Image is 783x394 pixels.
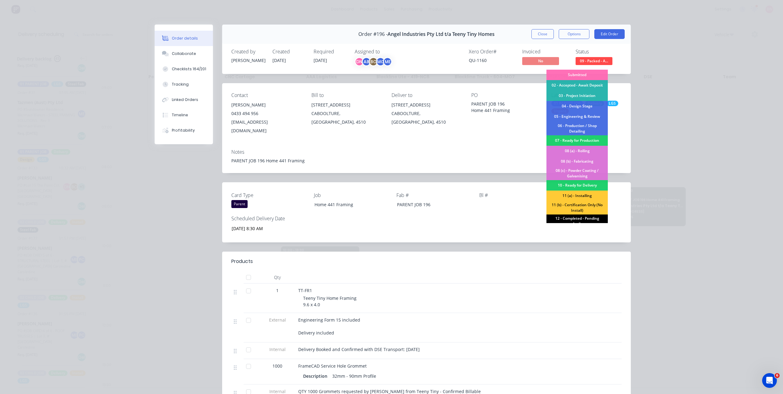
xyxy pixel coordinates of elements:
div: [PERSON_NAME] [231,101,302,109]
div: Description [303,372,330,380]
div: Profitability [172,128,195,133]
button: Edit Order [594,29,625,39]
button: Close [531,29,554,39]
button: Timeline [155,107,213,123]
span: External [261,317,293,323]
span: Teeny Tiny Home Framing 9.6 x 4.0 [303,295,357,307]
button: Collaborate [155,46,213,61]
label: Job [314,191,391,199]
span: 6 [775,373,780,378]
div: Submitted [546,70,608,80]
div: Deliver to [391,92,462,98]
div: PARENT JOB 196 Home 441 Framing [471,101,542,114]
div: [STREET_ADDRESS] [391,101,462,109]
span: 09 - Packed - A... [576,57,612,65]
div: 05 - Engineering & Review [546,111,608,122]
div: Created by [231,49,265,55]
div: [PERSON_NAME] [231,57,265,64]
div: CABOOLTURE, [GEOGRAPHIC_DATA], 4510 [391,109,462,126]
div: Bill to [311,92,382,98]
span: Order #196 - [358,31,388,37]
div: Timeline [172,112,188,118]
div: Checklists 164/201 [172,66,206,72]
div: Invoiced [522,49,568,55]
div: 08 (c) - Powder Coating / Galvanising [546,167,608,180]
div: [STREET_ADDRESS] [311,101,382,109]
span: Angel Industries Pty Ltd t/a Teeny Tiny Homes [388,31,495,37]
div: Products [231,258,253,265]
div: AB [362,57,371,66]
div: 03 - Project Initiation [546,91,608,101]
div: 11 (b) - Certification Only (No Install) [546,201,608,214]
span: FrameCAD Service Hole Grommet [298,363,367,369]
div: [PERSON_NAME]0433 494 956[EMAIL_ADDRESS][DOMAIN_NAME] [231,101,302,135]
div: LGS [606,101,618,106]
div: 11 (a) - Installing [546,191,608,201]
div: Order details [172,36,198,41]
div: Parent [231,200,248,208]
button: Profitability [155,123,213,138]
div: Created [272,49,306,55]
div: [EMAIL_ADDRESS][DOMAIN_NAME] [231,118,302,135]
div: BC [369,57,378,66]
div: ME [383,57,392,66]
div: PO [471,92,542,98]
div: PARENT JOB 196 Home 441 Framing [231,157,622,164]
span: 1 [276,287,279,294]
div: [STREET_ADDRESS]CABOOLTURE, [GEOGRAPHIC_DATA], 4510 [391,101,462,126]
div: 0433 494 956 [231,109,302,118]
div: 04 - Design Stage [546,101,608,111]
label: Bl # [479,191,556,199]
span: Delivery Booked and Confirmed with DSE Transport: [DATE] [298,346,420,352]
div: 32mm - 90mm Profile [330,372,379,380]
span: No [522,57,559,65]
div: Tracking [172,82,189,87]
label: Fab # [396,191,473,199]
div: QU-1160 [469,57,515,64]
div: 10 - Ready for Delivery [546,180,608,191]
div: [STREET_ADDRESS]CABOOLTURE, [GEOGRAPHIC_DATA], 4510 [311,101,382,126]
button: Options [559,29,589,39]
span: Internal [261,346,293,353]
button: Checklists 164/201 [155,61,213,77]
div: DN [355,57,364,66]
label: Card Type [231,191,308,199]
button: Order details [155,31,213,46]
div: Notes [231,149,622,155]
input: Enter date and time [227,224,304,233]
div: 02 - Accepted - Await Deposit [546,80,608,91]
iframe: Intercom live chat [762,373,777,388]
span: [DATE] [272,57,286,63]
button: Tracking [155,77,213,92]
div: 06 - Production / Shop Detailing [546,122,608,135]
div: 12 - Completed - Pending Audit [546,214,608,228]
div: Home 441 Framing [310,200,386,209]
div: Xero Order # [469,49,515,55]
div: Linked Orders [172,97,198,102]
label: Scheduled Delivery Date [231,215,308,222]
div: Required [314,49,347,55]
span: [DATE] [314,57,327,63]
button: Linked Orders [155,92,213,107]
button: DNABBCMCME [355,57,392,66]
div: PARENT JOB 196 [392,200,469,209]
div: Status [576,49,622,55]
div: CABOOLTURE, [GEOGRAPHIC_DATA], 4510 [311,109,382,126]
span: Engineering Form 15 included Delivery included [298,317,360,336]
div: 08 (a) - Rolling [546,146,608,156]
div: 07 - Ready for Production [546,135,608,146]
div: 08 (b) - Fabricating [546,156,608,167]
div: MC [376,57,385,66]
div: Qty [259,271,296,284]
span: 1000 [272,363,282,369]
span: TT-FR1 [298,288,312,293]
div: Collaborate [172,51,196,56]
button: 09 - Packed - A... [576,57,612,66]
div: Assigned to [355,49,416,55]
div: Contact [231,92,302,98]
